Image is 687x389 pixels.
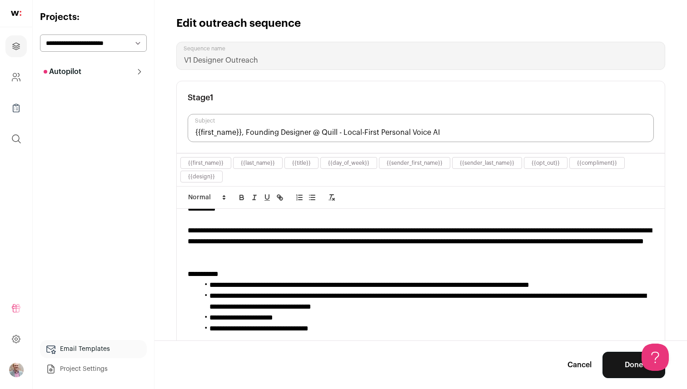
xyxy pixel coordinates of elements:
[44,66,81,77] p: Autopilot
[188,159,224,167] button: {{first_name}}
[328,159,369,167] button: {{day_of_week}}
[9,363,24,377] button: Open dropdown
[176,16,301,31] h1: Edit outreach sequence
[5,97,27,119] a: Company Lists
[40,63,147,81] button: Autopilot
[11,11,21,16] img: wellfound-shorthand-0d5821cbd27db2630d0214b213865d53afaa358527fdda9d0ea32b1df1b89c2c.svg
[188,92,214,103] h3: Stage
[5,66,27,88] a: Company and ATS Settings
[9,363,24,377] img: 190284-medium_jpg
[5,35,27,57] a: Projects
[210,94,214,102] span: 1
[40,340,147,358] a: Email Templates
[292,159,311,167] button: {{title}}
[568,359,592,370] a: Cancel
[460,159,514,167] button: {{sender_last_name}}
[577,159,617,167] button: {{compliment}}
[602,352,665,378] button: Done
[241,159,275,167] button: {{last_name}}
[40,11,147,24] h2: Projects:
[642,344,669,371] iframe: Help Scout Beacon - Open
[387,159,443,167] button: {{sender_first_name}}
[188,173,215,180] button: {{design}}
[188,114,654,142] input: Subject
[40,360,147,378] a: Project Settings
[176,42,665,70] input: Sequence name
[532,159,560,167] button: {{opt_out}}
